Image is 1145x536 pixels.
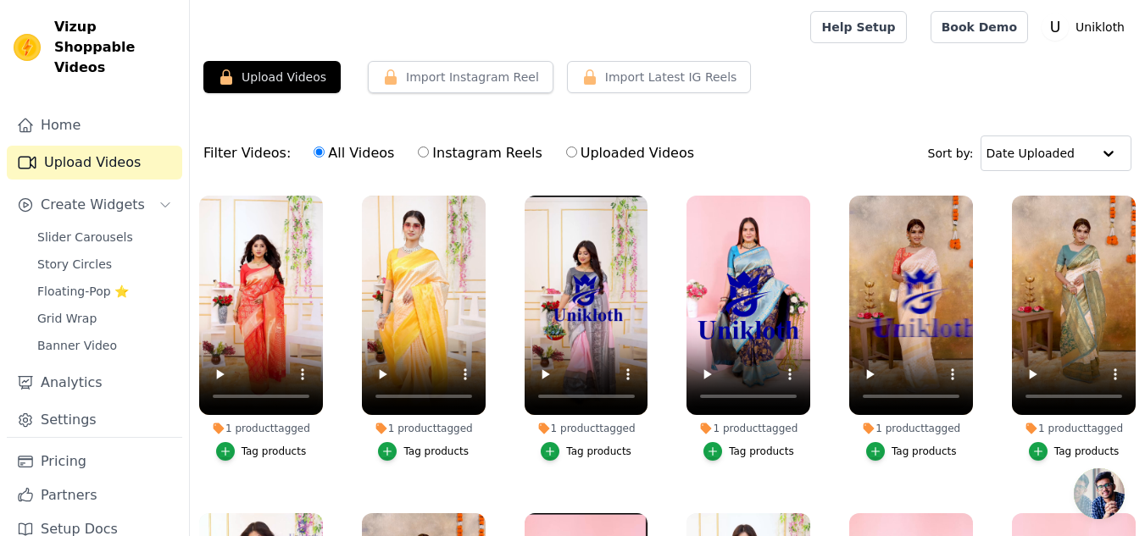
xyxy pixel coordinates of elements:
[565,142,695,164] label: Uploaded Videos
[203,61,341,93] button: Upload Videos
[1029,442,1120,461] button: Tag products
[1054,445,1120,458] div: Tag products
[216,442,307,461] button: Tag products
[567,61,752,93] button: Import Latest IG Reels
[378,442,469,461] button: Tag products
[54,17,175,78] span: Vizup Shoppable Videos
[362,422,486,435] div: 1 product tagged
[37,310,97,327] span: Grid Wrap
[199,422,323,435] div: 1 product tagged
[37,283,129,300] span: Floating-Pop ⭐
[7,403,182,437] a: Settings
[27,252,182,276] a: Story Circles
[7,445,182,478] a: Pricing
[37,337,117,354] span: Banner Video
[314,146,325,157] input: All Videos
[566,445,631,458] div: Tag products
[242,445,307,458] div: Tag products
[7,478,182,512] a: Partners
[866,442,957,461] button: Tag products
[810,11,906,43] a: Help Setup
[1042,12,1131,42] button: U Unikloth
[27,279,182,303] a: Floating-Pop ⭐
[1069,12,1131,42] p: Unikloth
[566,146,577,157] input: Uploaded Videos
[686,422,810,435] div: 1 product tagged
[27,334,182,357] a: Banner Video
[418,146,429,157] input: Instagram Reels
[1074,468,1125,519] div: Open chat
[892,445,957,458] div: Tag products
[203,134,703,173] div: Filter Videos:
[7,108,182,142] a: Home
[403,445,469,458] div: Tag products
[14,34,41,61] img: Vizup
[368,61,553,93] button: Import Instagram Reel
[703,442,794,461] button: Tag products
[41,195,145,215] span: Create Widgets
[27,225,182,249] a: Slider Carousels
[7,188,182,222] button: Create Widgets
[931,11,1028,43] a: Book Demo
[928,135,1132,171] div: Sort by:
[7,366,182,400] a: Analytics
[27,307,182,330] a: Grid Wrap
[37,256,112,273] span: Story Circles
[417,142,542,164] label: Instagram Reels
[849,422,973,435] div: 1 product tagged
[1050,19,1061,36] text: U
[541,442,631,461] button: Tag products
[37,229,133,246] span: Slider Carousels
[313,142,395,164] label: All Videos
[729,445,794,458] div: Tag products
[605,69,737,86] span: Import Latest IG Reels
[1012,422,1136,435] div: 1 product tagged
[525,422,648,435] div: 1 product tagged
[7,146,182,180] a: Upload Videos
